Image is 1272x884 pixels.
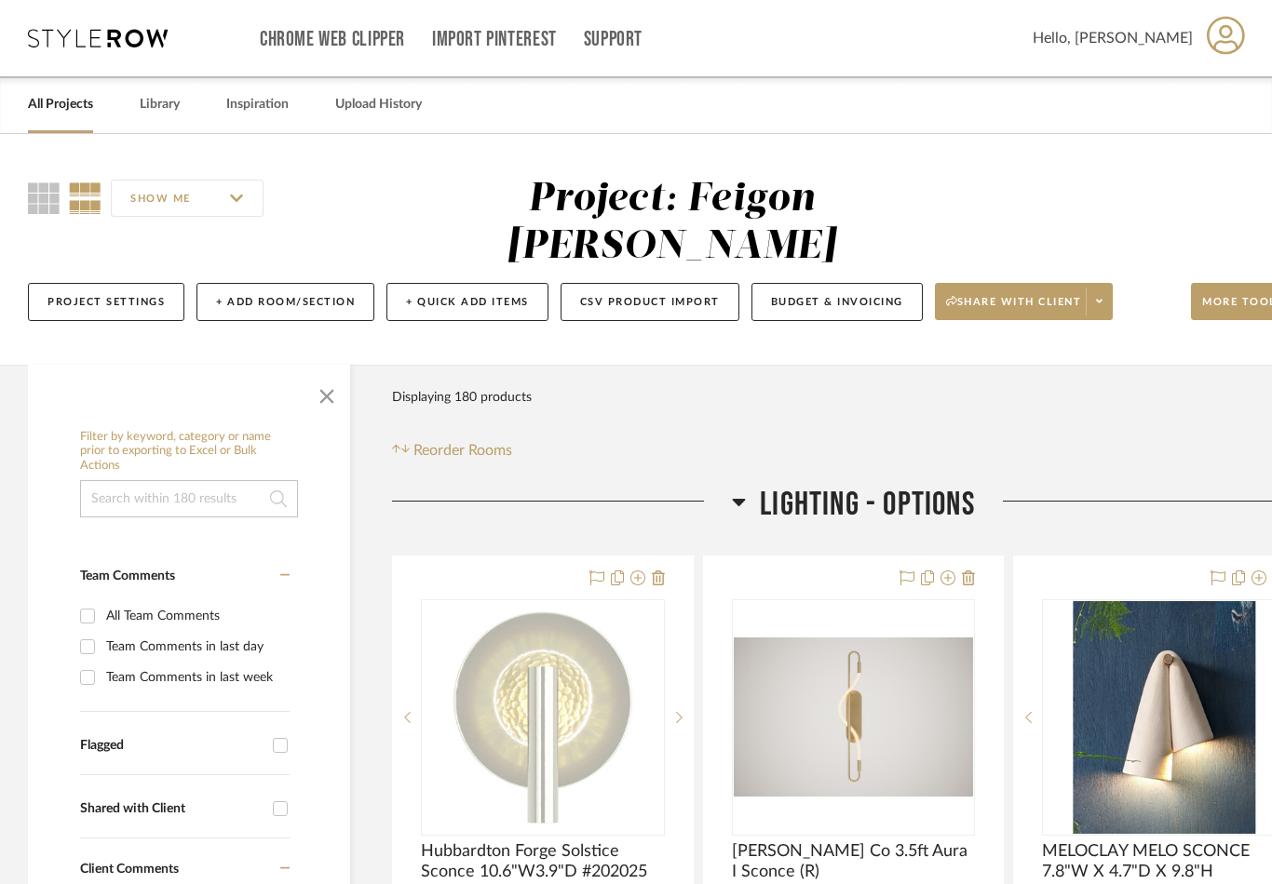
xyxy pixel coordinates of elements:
span: Client Comments [80,863,179,876]
div: All Team Comments [106,601,285,631]
div: Project: Feigon [PERSON_NAME] [507,180,837,266]
div: Shared with Client [80,801,264,817]
img: Luke Lamp Co 3.5ft Aura I Sconce (R) [734,637,974,797]
a: Chrome Web Clipper [260,32,405,47]
div: Team Comments in last week [106,663,285,692]
div: Displaying 180 products [392,379,532,416]
img: MELOCLAY MELO SCONCE 7.8"W X 4.7"D X 9.8"H [1073,601,1255,834]
span: Hubbardton Forge Solstice Sconce 10.6"W3.9"D #202025 [421,841,665,882]
button: Project Settings [28,283,184,321]
button: + Add Room/Section [196,283,374,321]
span: Hello, [PERSON_NAME] [1033,27,1193,49]
span: Team Comments [80,569,175,583]
input: Search within 180 results [80,480,298,517]
button: Close [308,374,345,411]
button: + Quick Add Items [386,283,548,321]
button: Reorder Rooms [392,439,512,462]
button: Share with client [935,283,1114,320]
div: Team Comments in last day [106,632,285,662]
a: All Projects [28,92,93,117]
div: Flagged [80,738,264,754]
a: Support [584,32,643,47]
span: Reorder Rooms [413,439,512,462]
span: [PERSON_NAME] Co 3.5ft Aura I Sconce (R) [732,841,976,882]
a: Library [140,92,180,117]
h6: Filter by keyword, category or name prior to exporting to Excel or Bulk Actions [80,430,298,474]
img: Hubbardton Forge Solstice Sconce 10.6"W3.9"D #202025 [426,601,659,834]
button: CSV Product Import [561,283,739,321]
a: Inspiration [226,92,289,117]
button: Budget & Invoicing [751,283,923,321]
a: Import Pinterest [432,32,557,47]
span: LIGHTING - OPTIONS [760,485,975,525]
a: Upload History [335,92,422,117]
span: Share with client [946,295,1082,323]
